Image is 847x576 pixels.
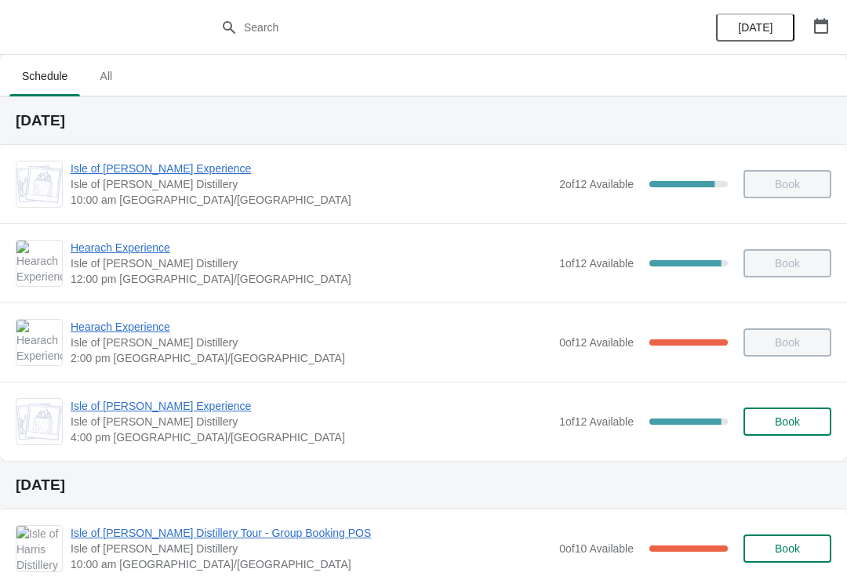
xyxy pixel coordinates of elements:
[743,534,831,563] button: Book
[71,429,551,445] span: 4:00 pm [GEOGRAPHIC_DATA]/[GEOGRAPHIC_DATA]
[559,178,634,190] span: 2 of 12 Available
[71,176,551,192] span: Isle of [PERSON_NAME] Distillery
[775,542,800,555] span: Book
[71,240,551,255] span: Hearach Experience
[71,414,551,429] span: Isle of [PERSON_NAME] Distillery
[16,403,62,440] img: Isle of Harris Gin Experience | Isle of Harris Distillery | 4:00 pm Europe/London
[243,13,635,42] input: Search
[71,255,551,271] span: Isle of [PERSON_NAME] Distillery
[559,336,634,349] span: 0 of 12 Available
[71,161,551,176] span: Isle of [PERSON_NAME] Experience
[16,113,831,129] h2: [DATE]
[559,415,634,428] span: 1 of 12 Available
[71,319,551,335] span: Hearach Experience
[71,192,551,208] span: 10:00 am [GEOGRAPHIC_DATA]/[GEOGRAPHIC_DATA]
[71,350,551,366] span: 2:00 pm [GEOGRAPHIC_DATA]/[GEOGRAPHIC_DATA]
[559,257,634,270] span: 1 of 12 Available
[71,556,551,572] span: 10:00 am [GEOGRAPHIC_DATA]/[GEOGRAPHIC_DATA]
[716,13,794,42] button: [DATE]
[16,165,62,203] img: Isle of Harris Gin Experience | Isle of Harris Distillery | 10:00 am Europe/London
[16,477,831,493] h2: [DATE]
[71,335,551,350] span: Isle of [PERSON_NAME] Distillery
[71,271,551,287] span: 12:00 pm [GEOGRAPHIC_DATA]/[GEOGRAPHIC_DATA]
[775,415,800,428] span: Book
[743,408,831,436] button: Book
[71,541,551,556] span: Isle of [PERSON_NAME] Distillery
[16,241,62,286] img: Hearach Experience | Isle of Harris Distillery | 12:00 pm Europe/London
[71,398,551,414] span: Isle of [PERSON_NAME] Experience
[71,525,551,541] span: Isle of [PERSON_NAME] Distillery Tour - Group Booking POS
[16,320,62,365] img: Hearach Experience | Isle of Harris Distillery | 2:00 pm Europe/London
[559,542,634,555] span: 0 of 10 Available
[16,526,62,571] img: Isle of Harris Distillery Tour - Group Booking POS | Isle of Harris Distillery | 10:00 am Europe/...
[738,21,772,34] span: [DATE]
[9,62,80,90] span: Schedule
[86,62,125,90] span: All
